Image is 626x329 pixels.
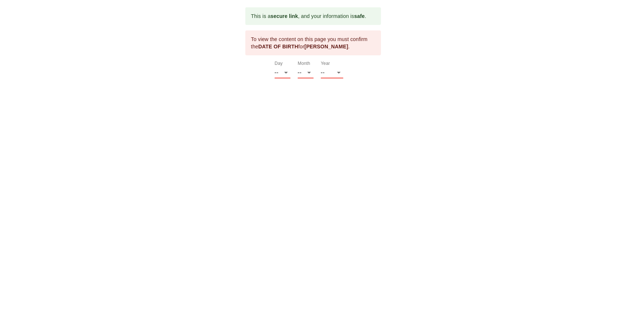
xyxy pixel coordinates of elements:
label: Day [275,62,283,66]
b: DATE OF BIRTH [258,44,298,49]
b: secure link [271,13,298,19]
b: safe [354,13,365,19]
div: This is a , and your information is . [251,10,366,23]
b: [PERSON_NAME] [304,44,348,49]
label: Month [298,62,310,66]
label: Year [321,62,330,66]
div: To view the content on this page you must confirm the for . [251,33,375,53]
